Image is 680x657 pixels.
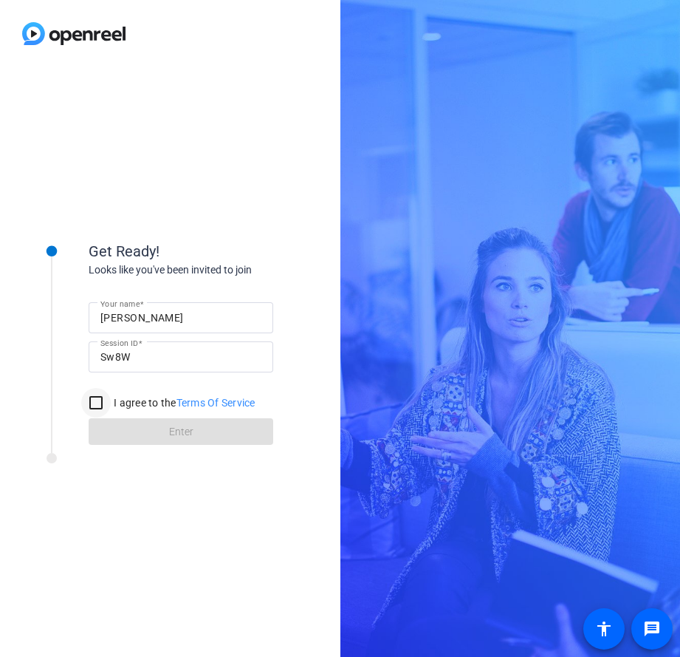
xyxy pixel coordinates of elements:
[643,620,661,638] mat-icon: message
[595,620,613,638] mat-icon: accessibility
[100,338,138,347] mat-label: Session ID
[100,299,140,308] mat-label: Your name
[89,240,384,262] div: Get Ready!
[176,397,255,409] a: Terms Of Service
[89,262,384,278] div: Looks like you've been invited to join
[111,395,255,410] label: I agree to the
